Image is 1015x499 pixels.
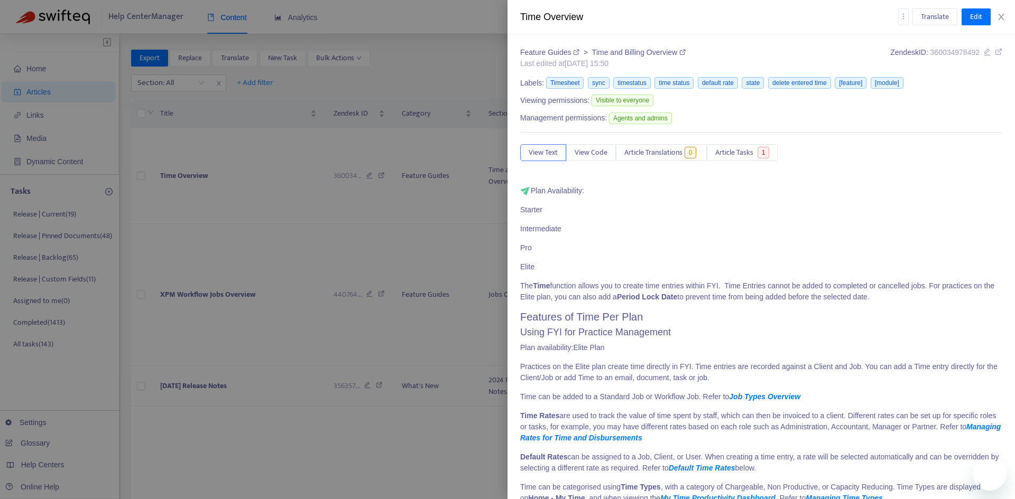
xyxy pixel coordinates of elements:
span: Elite Plan [573,343,604,352]
span: Management permissions: [520,112,607,124]
span: View Code [575,147,607,158]
strong: Time [533,281,550,290]
img: fyi_arrow_HC_icon.png [520,187,531,195]
span: 360034978492 [930,48,980,57]
button: Article Tasks1 [707,144,778,161]
span: Edit [970,11,982,23]
span: Article Translations [624,147,682,158]
span: time status [654,77,694,89]
button: Translate [912,8,957,25]
span: 1 [758,147,770,158]
button: Close [994,12,1009,22]
p: can be assigned to a Job, Client, or User. When creating a time entry, a rate will be selected au... [520,451,1002,474]
div: > [520,47,686,58]
p: Plan Availability: [520,185,1002,196]
button: more [898,8,909,25]
span: [module] [871,77,903,89]
p: Plan availability: [520,342,1002,353]
strong: Default Rates [520,453,567,461]
p: are used to track the value of time spent by staff, which can then be invoiced to a client. Diffe... [520,410,1002,444]
span: close [997,13,1005,21]
div: Time Overview [520,10,898,24]
span: more [900,13,907,20]
span: state [742,77,764,89]
p: Time can be added to a Standard Job or Workflow Job. Refer to [520,391,1002,402]
span: Visible to everyone [592,95,653,106]
div: Zendesk ID: [890,47,1002,69]
a: Feature Guides [520,48,582,57]
span: default rate [698,77,738,89]
span: Labels: [520,78,544,89]
strong: Time Rates [520,411,559,420]
p: Pro [520,242,1002,253]
span: sync [588,77,610,89]
span: Agents and admins [609,112,672,124]
h2: Features of Time Per Plan [520,310,1002,323]
button: View Text [520,144,566,161]
iframe: Button to launch messaging window [973,457,1007,491]
p: Practices on the Elite plan create time directly in FYI. Time entries are recorded against a Clie... [520,361,1002,383]
div: Last edited at [DATE] 15:50 [520,58,686,69]
a: Time and Billing Overview [592,48,686,57]
button: Article Translations0 [616,144,707,161]
p: Starter [520,204,1002,215]
strong: Period Lock Date [617,293,677,301]
span: delete entered time [768,77,831,89]
p: Intermediate [520,223,1002,234]
p: The function allows you to create time entries within FYI. Time Entries cannot be added to comple... [520,280,1002,303]
span: [feature] [835,77,866,89]
button: Edit [962,8,991,25]
span: Timesheet [546,77,584,89]
span: Viewing permissions: [520,95,589,106]
a: Job Types Overview [729,392,800,401]
h3: Using FYI for Practice Management [520,327,1002,338]
span: 0 [685,147,697,158]
p: Elite [520,261,1002,272]
span: Translate [921,11,949,23]
strong: Time Types [621,483,661,491]
span: View Text [529,147,558,158]
a: Default Time Rates [669,464,735,472]
span: timestatus [613,77,651,89]
button: View Code [566,144,616,161]
span: Article Tasks [715,147,753,158]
